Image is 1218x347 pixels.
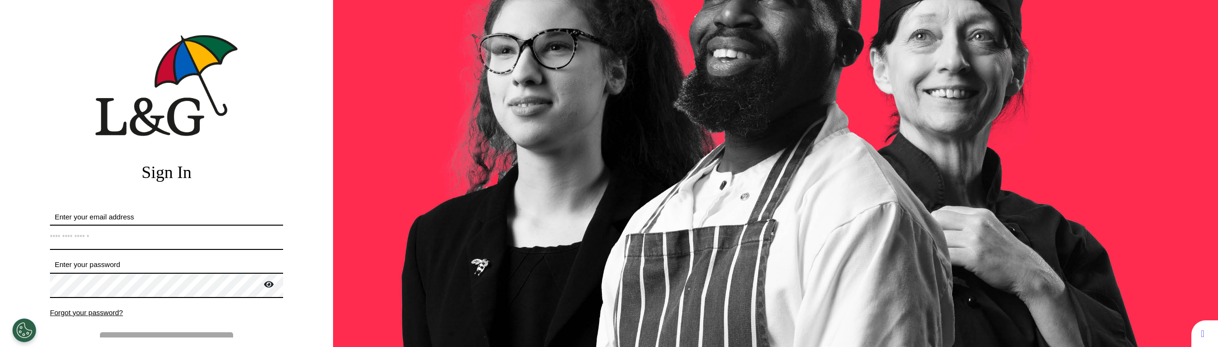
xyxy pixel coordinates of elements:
[50,259,283,270] label: Enter your password
[50,162,283,183] h2: Sign In
[50,212,283,223] label: Enter your email address
[95,35,238,136] img: company logo
[12,318,36,342] button: Open Preferences
[50,308,123,317] span: Forgot your password?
